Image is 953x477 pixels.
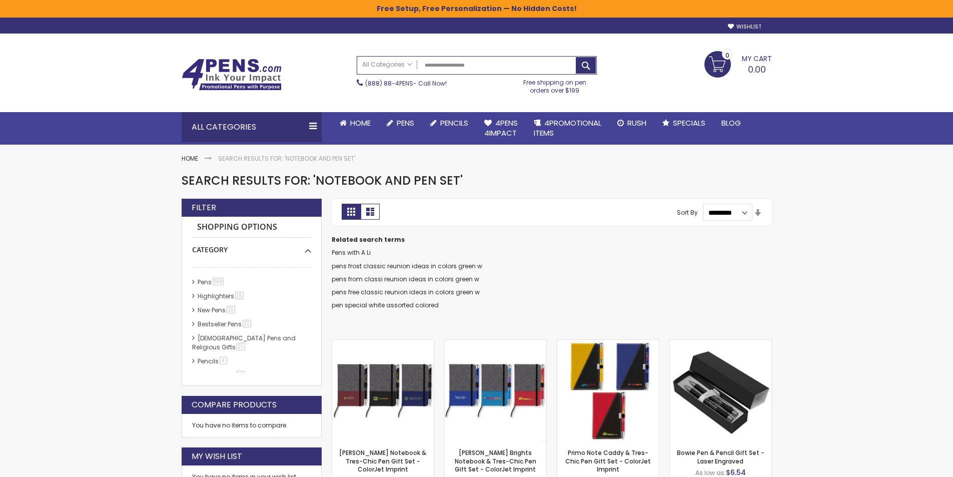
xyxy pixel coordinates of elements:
a: Home [332,112,379,134]
span: Rush [627,118,646,128]
a: Pens with A Li [332,248,371,257]
span: Home [350,118,371,128]
a: [PERSON_NAME] Notebook & Tres-Chic Pen Gift Set - ColorJet Imprint [339,448,426,473]
span: All Categories [362,61,412,69]
span: Blog [721,118,741,128]
span: 569 [213,278,224,285]
a: pen special white assorted colored [332,301,439,309]
span: 11 [243,320,251,327]
a: Bowie Pen & Pencil Gift Set - Laser Engraved [677,448,764,465]
a: Rush [609,112,654,134]
span: 0.00 [748,63,766,76]
img: Twain Brights Notebook & Tres-Chic Pen Gift Set - ColorJet Imprint [445,340,546,441]
span: 0 [725,51,729,60]
a: New Pens21 [195,306,239,314]
span: 15 [235,292,244,299]
a: Specials [654,112,713,134]
strong: My Wish List [192,451,242,462]
span: Pencils [440,118,468,128]
img: Primo Note Caddy & Tres-Chic Pen Gift Set - ColorJet Imprint [557,340,659,441]
a: 0.00 0 [704,51,772,76]
a: 4PROMOTIONALITEMS [526,112,609,145]
span: 21 [227,306,235,313]
strong: Compare Products [192,399,277,410]
a: Pens [379,112,422,134]
strong: Filter [192,202,216,213]
div: Category [192,238,311,255]
a: Pencils [422,112,476,134]
label: Sort By [677,208,698,217]
div: You have no items to compare. [182,414,322,437]
a: Twain Brights Notebook & Tres-Chic Pen Gift Set - ColorJet Imprint [445,339,546,348]
strong: Search results for: 'Notebook and pen set' [218,154,355,163]
span: 11 [236,371,245,378]
span: Specials [673,118,705,128]
a: Blog [713,112,749,134]
a: [PERSON_NAME] Brights Notebook & Tres-Chic Pen Gift Set - ColorJet Imprint [455,448,536,473]
span: - Call Now! [365,79,447,88]
a: Highlighters15 [195,292,247,300]
a: pens free classic reunion ideas in colors green w [332,288,480,296]
span: 4PROMOTIONAL ITEMS [534,118,601,138]
a: Wishlist [728,23,761,31]
strong: Grid [342,204,361,220]
a: Bestseller Pens11 [195,320,255,328]
a: Pens569 [195,278,228,286]
span: As low as [695,468,724,477]
a: pens from classi reunion ideas in colors green w [332,275,479,283]
a: Home [182,154,198,163]
img: Twain Notebook & Tres-Chic Pen Gift Set - ColorJet Imprint [332,340,434,441]
a: (888) 88-4PENS [365,79,413,88]
div: All Categories [182,112,322,142]
a: hp-featured11 [195,371,248,379]
a: All Categories [357,57,417,73]
dt: Related search terms [332,236,772,244]
strong: Shopping Options [192,217,311,238]
img: 4Pens Custom Pens and Promotional Products [182,59,282,91]
span: 21 [237,343,245,350]
a: [DEMOGRAPHIC_DATA] Pens and Religious Gifts21 [192,334,296,351]
span: 4 [220,357,227,364]
a: Pencils4 [195,357,231,365]
a: Primo Note Caddy & Tres-Chic Pen Gift Set - ColorJet Imprint [565,448,651,473]
span: Pens [397,118,414,128]
a: pens frost classic reunion ideas in colors green w [332,262,482,270]
img: Bowie Pen & Pencil Gift Set - Laser Engraved [670,340,771,441]
a: Twain Notebook & Tres-Chic Pen Gift Set - ColorJet Imprint [332,339,434,348]
span: Search results for: 'Notebook and pen set' [182,172,463,189]
span: 4Pens 4impact [484,118,518,138]
a: 4Pens4impact [476,112,526,145]
a: Primo Note Caddy & Tres-Chic Pen Gift Set - ColorJet Imprint [557,339,659,348]
a: Bowie Pen & Pencil Gift Set - Laser Engraved [670,339,771,348]
div: Free shipping on pen orders over $199 [513,75,597,95]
